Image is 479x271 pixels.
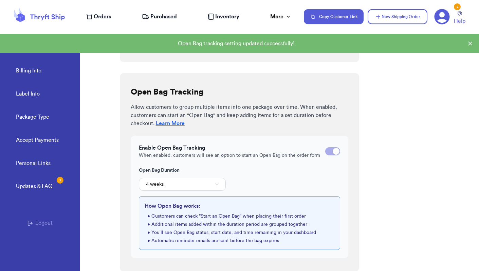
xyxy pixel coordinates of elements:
[131,88,204,96] h2: Open Bag Tracking
[16,67,41,76] a: Billing Info
[270,13,292,21] div: More
[434,9,450,24] a: 2
[16,182,53,190] div: Updates & FAQ
[94,13,111,21] span: Orders
[139,144,320,152] h4: Enable Open Bag Tracking
[368,9,427,24] button: New Shipping Order
[139,178,226,191] button: 4 weeks
[147,229,335,236] li: • You'll see Open Bag status, start date, and time remaining in your dashboard
[454,17,465,25] span: Help
[146,181,164,188] span: 4 weeks
[16,159,51,169] a: Personal Links
[16,182,53,192] a: Updates & FAQ2
[145,202,335,210] h5: How Open Bag works:
[150,13,177,21] span: Purchased
[16,136,59,146] a: Accept Payments
[16,90,40,99] a: Label Info
[454,11,465,25] a: Help
[304,9,364,24] button: Copy Customer Link
[5,39,467,48] div: Open Bag tracking setting updated successfully!
[87,13,111,21] a: Orders
[139,167,340,174] label: Open Bag Duration
[454,3,461,10] div: 2
[57,177,63,184] div: 2
[208,13,239,21] a: Inventory
[16,113,49,122] a: Package Type
[131,103,343,128] p: Allow customers to group multiple items into one package over time. When enabled, customers can s...
[147,213,335,220] li: • Customers can check "Start an Open Bag" when placing their first order
[147,221,335,228] li: • Additional items added within the duration period are grouped together
[156,121,185,126] a: Learn More
[27,219,53,227] button: Logout
[142,13,177,21] a: Purchased
[147,237,335,244] li: • Automatic reminder emails are sent before the bag expires
[215,13,239,21] span: Inventory
[139,152,320,159] p: When enabled, customers will see an option to start an Open Bag on the order form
